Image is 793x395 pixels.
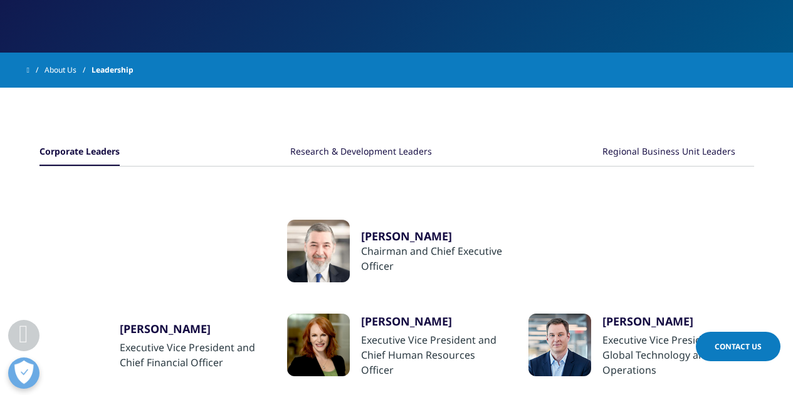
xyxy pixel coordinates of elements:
a: About Us [45,59,92,81]
button: Research & Development Leaders [290,139,432,166]
button: Otvoriť predvoľby [8,357,39,389]
div: Executive Vice President and Chief Financial Officer [120,340,265,370]
div: [PERSON_NAME] [120,321,265,336]
a: [PERSON_NAME] [120,321,265,340]
div: Executive Vice President and Chief Human Resources Officer [361,332,507,377]
div: [PERSON_NAME] [602,314,748,329]
a: [PERSON_NAME] [361,314,507,332]
div: Chairman and Chief Executive Officer [361,244,507,274]
a: [PERSON_NAME] [602,314,748,332]
button: Regional Business Unit Leaders [602,139,735,166]
div: Executive Vice President, Global Technology and Operations [602,332,748,377]
a: [PERSON_NAME] [361,228,507,244]
button: Corporate Leaders [39,139,120,166]
a: Contact Us [696,332,780,361]
div: [PERSON_NAME] [361,314,507,329]
span: Leadership [92,59,134,81]
span: Contact Us [715,341,762,352]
